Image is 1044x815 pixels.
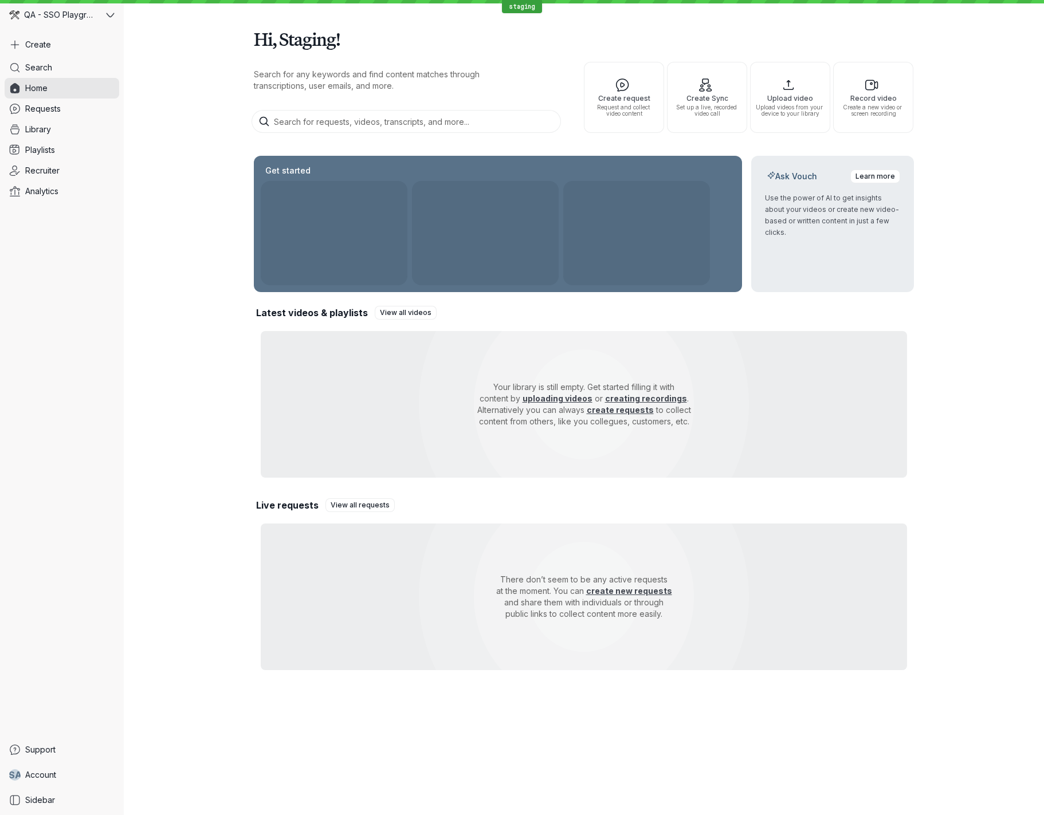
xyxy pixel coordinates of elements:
[523,393,592,403] a: uploading videos
[750,62,830,133] button: Upload videoUpload videos from your device to your library
[25,794,55,806] span: Sidebar
[25,39,51,50] span: Create
[5,99,119,119] a: Requests
[460,565,708,629] p: There don’t seem to be any active requests at the moment. You can and share them with individuals...
[672,104,742,117] span: Set up a live, recorded video call
[254,69,529,92] p: Search for any keywords and find content matches through transcriptions, user emails, and more.
[25,144,55,156] span: Playlists
[9,769,15,781] span: S
[254,23,914,55] h1: Hi, Staging!
[24,9,97,21] span: QA - SSO Playground
[850,170,900,183] a: Learn more
[25,769,56,781] span: Account
[375,306,437,320] a: View all videos
[5,765,119,785] a: SAAccount
[5,140,119,160] a: Playlists
[5,790,119,810] a: Sidebar
[25,103,61,115] span: Requests
[15,769,22,781] span: A
[584,62,664,133] button: Create requestRequest and collect video content
[460,372,708,436] p: Your library is still empty. Get started filling it with content by or . Alternatively you can al...
[25,62,52,73] span: Search
[672,95,742,102] span: Create Sync
[5,78,119,99] a: Home
[589,104,659,117] span: Request and collect video content
[9,10,19,20] img: QA - SSO Playground avatar
[765,192,900,238] p: Use the power of AI to get insights about your videos or create new video-based or written conten...
[855,171,895,182] span: Learn more
[755,104,825,117] span: Upload videos from your device to your library
[5,34,119,55] button: Create
[765,171,819,182] h2: Ask Vouch
[5,5,119,25] button: QA - SSO Playground avatarQA - SSO Playground
[380,307,431,318] span: View all videos
[325,498,395,512] a: View all requests
[256,306,368,319] h2: Latest videos & playlists
[838,95,908,102] span: Record video
[256,499,319,511] h2: Live requests
[252,110,561,133] input: Search for requests, videos, transcripts, and more...
[838,104,908,117] span: Create a new video or screen recording
[25,186,58,197] span: Analytics
[25,124,51,135] span: Library
[25,165,60,176] span: Recruiter
[5,5,104,25] div: QA - SSO Playground
[755,95,825,102] span: Upload video
[5,181,119,202] a: Analytics
[25,82,48,94] span: Home
[587,405,654,415] a: create requests
[263,165,313,176] h2: Get started
[833,62,913,133] button: Record videoCreate a new video or screen recording
[25,744,56,755] span: Support
[667,62,747,133] button: Create SyncSet up a live, recorded video call
[331,499,390,511] span: View all requests
[589,95,659,102] span: Create request
[605,393,687,403] a: creating recordings
[5,739,119,760] a: Support
[5,119,119,140] a: Library
[5,57,119,78] a: Search
[586,586,672,596] a: create new requests
[5,160,119,181] a: Recruiter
